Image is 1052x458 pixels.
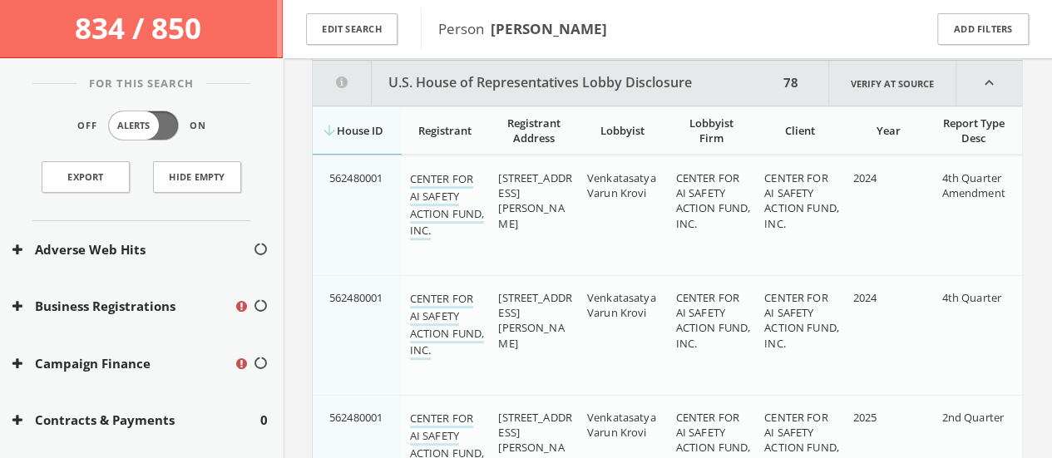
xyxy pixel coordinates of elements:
[12,240,253,259] button: Adverse Web Hits
[12,354,234,373] button: Campaign Finance
[676,170,751,231] span: CENTER FOR AI SAFETY ACTION FUND, INC.
[329,170,383,185] span: 562480001
[498,290,572,351] span: [STREET_ADDRESS][PERSON_NAME]
[778,61,803,106] div: 78
[12,297,234,316] button: Business Registrations
[853,123,924,138] div: Year
[828,61,956,106] a: Verify at source
[329,290,383,305] span: 562480001
[491,19,607,38] b: [PERSON_NAME]
[676,116,747,145] div: Lobbyist Firm
[764,290,839,351] span: CENTER FOR AI SAFETY ACTION FUND, INC.
[941,170,1005,200] span: 4th Quarter Amendment
[410,291,485,360] a: CENTER FOR AI SAFETY ACTION FUND, INC.
[764,123,835,138] div: Client
[77,76,206,92] span: For This Search
[941,410,1003,425] span: 2nd Quarter
[190,119,206,133] span: On
[498,170,572,231] span: [STREET_ADDRESS][PERSON_NAME]
[853,170,877,185] span: 2024
[410,171,485,240] a: CENTER FOR AI SAFETY ACTION FUND, INC.
[676,290,751,351] span: CENTER FOR AI SAFETY ACTION FUND, INC.
[75,8,208,47] span: 834 / 850
[498,116,569,145] div: Registrant Address
[438,19,607,38] span: Person
[587,410,656,440] span: Venkatasatya Varun Krovi
[313,61,778,106] button: U.S. House of Representatives Lobby Disclosure
[587,123,658,138] div: Lobbyist
[42,161,130,193] a: Export
[321,122,338,139] i: arrow_downward
[853,410,877,425] span: 2025
[306,13,398,46] button: Edit Search
[941,290,1000,305] span: 4th Quarter
[329,410,383,425] span: 562480001
[77,119,97,133] span: Off
[956,61,1022,106] i: expand_less
[410,123,481,138] div: Registrant
[12,411,260,430] button: Contracts & Payments
[587,170,656,200] span: Venkatasatya Varun Krovi
[587,290,656,320] span: Venkatasatya Varun Krovi
[153,161,241,193] button: Hide Empty
[937,13,1029,46] button: Add Filters
[853,290,877,305] span: 2024
[260,411,268,430] span: 0
[764,170,839,231] span: CENTER FOR AI SAFETY ACTION FUND, INC.
[941,116,1005,145] div: Report Type Desc
[329,123,392,138] div: House ID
